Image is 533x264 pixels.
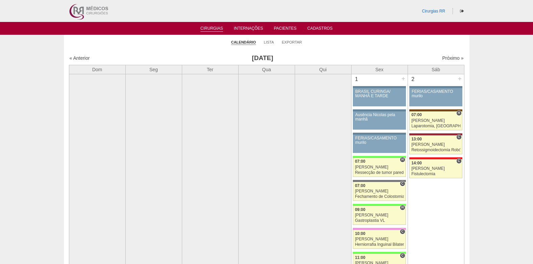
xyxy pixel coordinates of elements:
[409,88,462,106] a: FÉRIAS/CASAMENTO murilo
[411,166,460,171] div: [PERSON_NAME]
[409,86,462,88] div: Key: Aviso
[409,111,462,130] a: H 07:00 [PERSON_NAME] Laparotomia, [GEOGRAPHIC_DATA], Drenagem, Bridas
[351,65,408,74] th: Sex
[401,74,406,83] div: +
[456,110,461,116] span: Hospital
[353,135,406,153] a: FÉRIAS/CASAMENTO murilo
[409,159,462,178] a: C 14:00 [PERSON_NAME] Fistulectomia
[307,26,333,33] a: Cadastros
[400,229,405,234] span: Consultório
[70,55,90,61] a: « Anterior
[355,89,404,98] div: BRASIL CURINGA/ MANHÃ E TARDE
[409,109,462,111] div: Key: Santa Joana
[238,65,295,74] th: Qua
[353,133,406,135] div: Key: Aviso
[355,237,404,241] div: [PERSON_NAME]
[409,157,462,159] div: Key: Assunção
[409,133,462,135] div: Key: Sírio Libanês
[282,40,302,45] a: Exportar
[353,182,406,201] a: C 07:00 [PERSON_NAME] Fechamento de Colostomia ou Enterostomia
[411,137,422,141] span: 13:00
[231,40,256,45] a: Calendário
[412,89,460,98] div: FÉRIAS/CASAMENTO murilo
[355,231,365,236] span: 10:00
[355,159,365,164] span: 07:00
[295,65,351,74] th: Qui
[264,40,274,45] a: Lista
[400,253,405,258] span: Consultório
[400,181,405,186] span: Consultório
[411,142,460,147] div: [PERSON_NAME]
[355,189,404,193] div: [PERSON_NAME]
[274,26,296,33] a: Pacientes
[355,218,404,223] div: Gastroplastia VL
[411,161,422,165] span: 14:00
[355,136,404,145] div: FÉRIAS/CASAMENTO murilo
[408,74,418,84] div: 2
[352,74,362,84] div: 1
[355,170,404,175] div: Ressecção de tumor parede abdominal pélvica
[353,156,406,158] div: Key: Brasil
[353,252,406,254] div: Key: Brasil
[355,113,404,122] div: Ausência Nicolas pela manhã
[200,26,223,32] a: Cirurgias
[411,112,422,117] span: 07:00
[355,255,365,260] span: 11:00
[411,124,460,128] div: Laparotomia, [GEOGRAPHIC_DATA], Drenagem, Bridas
[460,9,464,13] i: Sair
[422,9,445,14] a: Cirurgias RR
[355,242,404,247] div: Herniorrafia Inguinal Bilateral
[457,74,463,83] div: +
[353,88,406,106] a: BRASIL CURINGA/ MANHÃ E TARDE
[408,65,464,74] th: Sáb
[355,194,404,199] div: Fechamento de Colostomia ou Enterostomia
[353,111,406,130] a: Ausência Nicolas pela manhã
[353,228,406,230] div: Key: Albert Einstein
[400,205,405,210] span: Hospital
[411,148,460,152] div: Retossigmoidectomia Robótica
[182,65,238,74] th: Ter
[456,158,461,164] span: Consultório
[234,26,263,33] a: Internações
[355,213,404,217] div: [PERSON_NAME]
[164,53,361,63] h3: [DATE]
[355,207,365,212] span: 09:00
[353,109,406,111] div: Key: Aviso
[353,204,406,206] div: Key: Brasil
[125,65,182,74] th: Seg
[355,183,365,188] span: 07:00
[69,65,125,74] th: Dom
[409,135,462,154] a: C 13:00 [PERSON_NAME] Retossigmoidectomia Robótica
[400,157,405,162] span: Hospital
[456,134,461,140] span: Consultório
[411,172,460,176] div: Fistulectomia
[353,158,406,177] a: H 07:00 [PERSON_NAME] Ressecção de tumor parede abdominal pélvica
[442,55,463,61] a: Próximo »
[353,230,406,249] a: C 10:00 [PERSON_NAME] Herniorrafia Inguinal Bilateral
[353,86,406,88] div: Key: Aviso
[411,118,460,123] div: [PERSON_NAME]
[355,165,404,169] div: [PERSON_NAME]
[353,180,406,182] div: Key: Santa Catarina
[353,206,406,225] a: H 09:00 [PERSON_NAME] Gastroplastia VL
